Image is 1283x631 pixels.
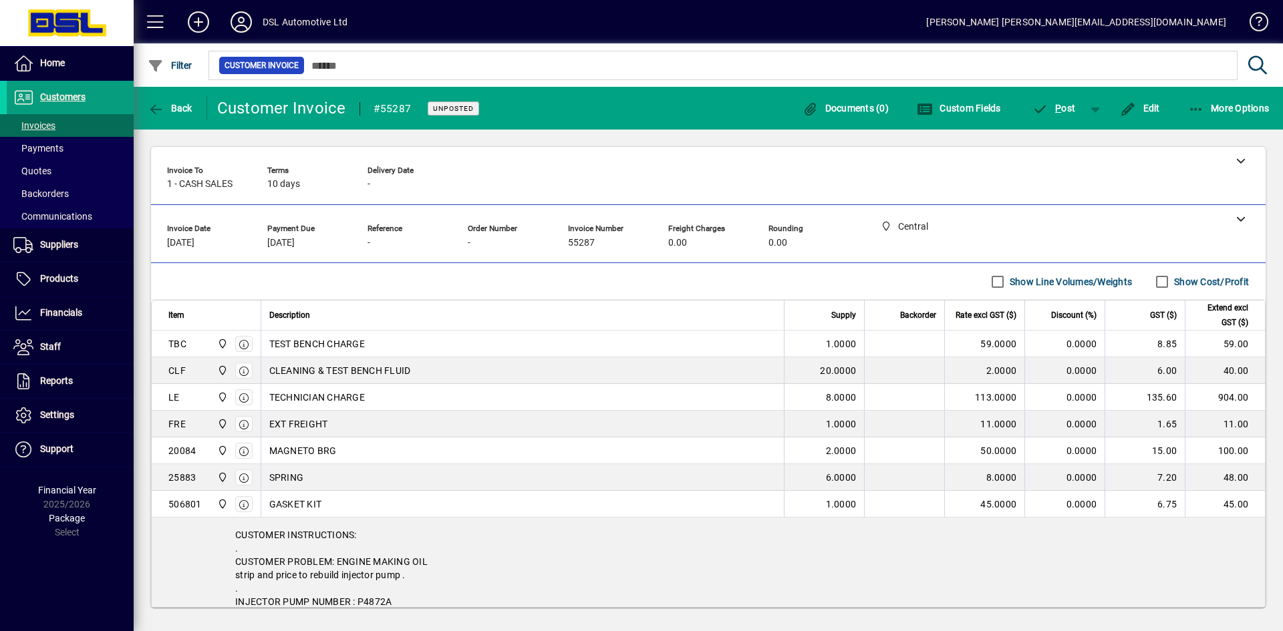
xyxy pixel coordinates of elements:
[568,238,595,248] span: 55287
[144,96,196,120] button: Back
[269,308,310,323] span: Description
[953,391,1016,404] div: 113.0000
[1024,357,1105,384] td: 0.0000
[1105,437,1185,464] td: 15.00
[1185,96,1273,120] button: More Options
[269,337,365,351] span: TEST BENCH CHARGE
[220,10,263,34] button: Profile
[1193,300,1248,330] span: Extend excl GST ($)
[168,417,186,431] div: FRE
[269,417,328,431] span: EXT FREIGHT
[40,239,78,250] span: Suppliers
[214,443,229,458] span: Central
[167,179,233,190] span: 1 - CASH SALES
[7,296,134,330] a: Financials
[214,337,229,351] span: Central
[1171,275,1249,288] label: Show Cost/Profit
[820,364,856,377] span: 20.0000
[826,471,857,484] span: 6.0000
[799,96,892,120] button: Documents (0)
[1024,331,1105,357] td: 0.0000
[1185,464,1265,491] td: 48.00
[1185,331,1265,357] td: 59.00
[7,331,134,364] a: Staff
[1024,411,1105,437] td: 0.0000
[7,47,134,80] a: Home
[168,497,202,511] div: 506801
[40,341,61,352] span: Staff
[168,364,186,377] div: CLF
[1150,308,1177,323] span: GST ($)
[269,364,411,377] span: CLEANING & TEST BENCH FLUID
[1185,437,1265,464] td: 100.00
[1120,103,1160,114] span: Edit
[953,337,1016,351] div: 59.0000
[1117,96,1163,120] button: Edit
[1024,437,1105,464] td: 0.0000
[269,391,365,404] span: TECHNICIAN CHARGE
[1240,3,1266,46] a: Knowledge Base
[7,365,134,398] a: Reports
[1105,491,1185,517] td: 6.75
[40,273,78,284] span: Products
[144,53,196,77] button: Filter
[1185,357,1265,384] td: 40.00
[1032,103,1076,114] span: ost
[168,391,180,404] div: LE
[7,228,134,262] a: Suppliers
[1188,103,1270,114] span: More Options
[217,97,346,119] div: Customer Invoice
[826,444,857,457] span: 2.0000
[1105,331,1185,357] td: 8.85
[668,238,687,248] span: 0.00
[49,513,85,523] span: Package
[40,375,73,386] span: Reports
[1185,384,1265,411] td: 904.00
[168,308,184,323] span: Item
[7,182,134,205] a: Backorders
[214,390,229,405] span: Central
[214,497,229,511] span: Central
[468,238,470,248] span: -
[953,364,1016,377] div: 2.0000
[7,399,134,432] a: Settings
[1026,96,1083,120] button: Post
[7,160,134,182] a: Quotes
[225,59,299,72] span: Customer Invoice
[1051,308,1097,323] span: Discount (%)
[953,444,1016,457] div: 50.0000
[953,471,1016,484] div: 8.0000
[7,433,134,466] a: Support
[168,471,196,484] div: 25883
[768,238,787,248] span: 0.00
[826,497,857,511] span: 1.0000
[168,444,196,457] div: 20084
[1185,491,1265,517] td: 45.00
[134,96,207,120] app-page-header-button: Back
[826,337,857,351] span: 1.0000
[1185,411,1265,437] td: 11.00
[7,205,134,228] a: Communications
[214,470,229,485] span: Central
[148,103,192,114] span: Back
[1105,464,1185,491] td: 7.20
[368,238,370,248] span: -
[40,443,74,454] span: Support
[374,98,412,120] div: #55287
[167,238,194,248] span: [DATE]
[1105,357,1185,384] td: 6.00
[802,103,889,114] span: Documents (0)
[7,114,134,137] a: Invoices
[269,471,304,484] span: SPRING
[1007,275,1132,288] label: Show Line Volumes/Weights
[1105,384,1185,411] td: 135.60
[1105,411,1185,437] td: 1.65
[900,308,936,323] span: Backorder
[1024,491,1105,517] td: 0.0000
[40,91,86,102] span: Customers
[956,308,1016,323] span: Rate excl GST ($)
[433,104,474,113] span: Unposted
[1055,103,1061,114] span: P
[13,211,92,222] span: Communications
[267,238,295,248] span: [DATE]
